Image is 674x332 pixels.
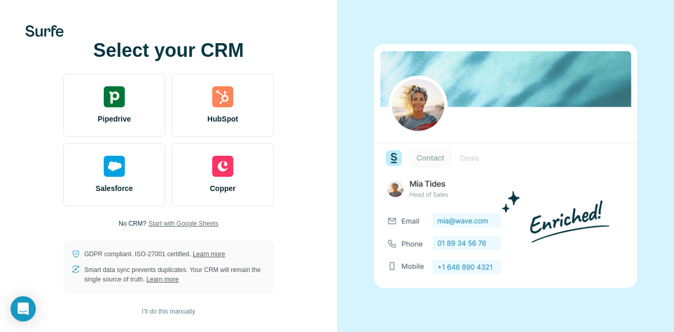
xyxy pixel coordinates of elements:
span: HubSpot [207,114,238,124]
h1: Select your CRM [63,40,274,61]
span: I’ll do this manually [142,307,195,316]
p: No CRM? [118,219,146,228]
img: hubspot's logo [212,86,233,107]
button: I’ll do this manually [134,304,202,319]
img: pipedrive's logo [104,86,125,107]
div: Open Intercom Messenger [11,296,36,321]
p: GDPR compliant. ISO-27001 certified. [84,249,225,259]
p: Smart data sync prevents duplicates. Your CRM will remain the single source of truth. [84,265,265,284]
img: none image [374,44,637,288]
span: Pipedrive [97,114,131,124]
img: salesforce's logo [104,156,125,177]
button: Start with Google Sheets [148,219,219,228]
img: Surfe's logo [25,25,64,37]
a: Learn more [193,250,225,258]
span: Copper [210,183,236,194]
img: copper's logo [212,156,233,177]
span: Salesforce [96,183,133,194]
a: Learn more [146,276,179,283]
